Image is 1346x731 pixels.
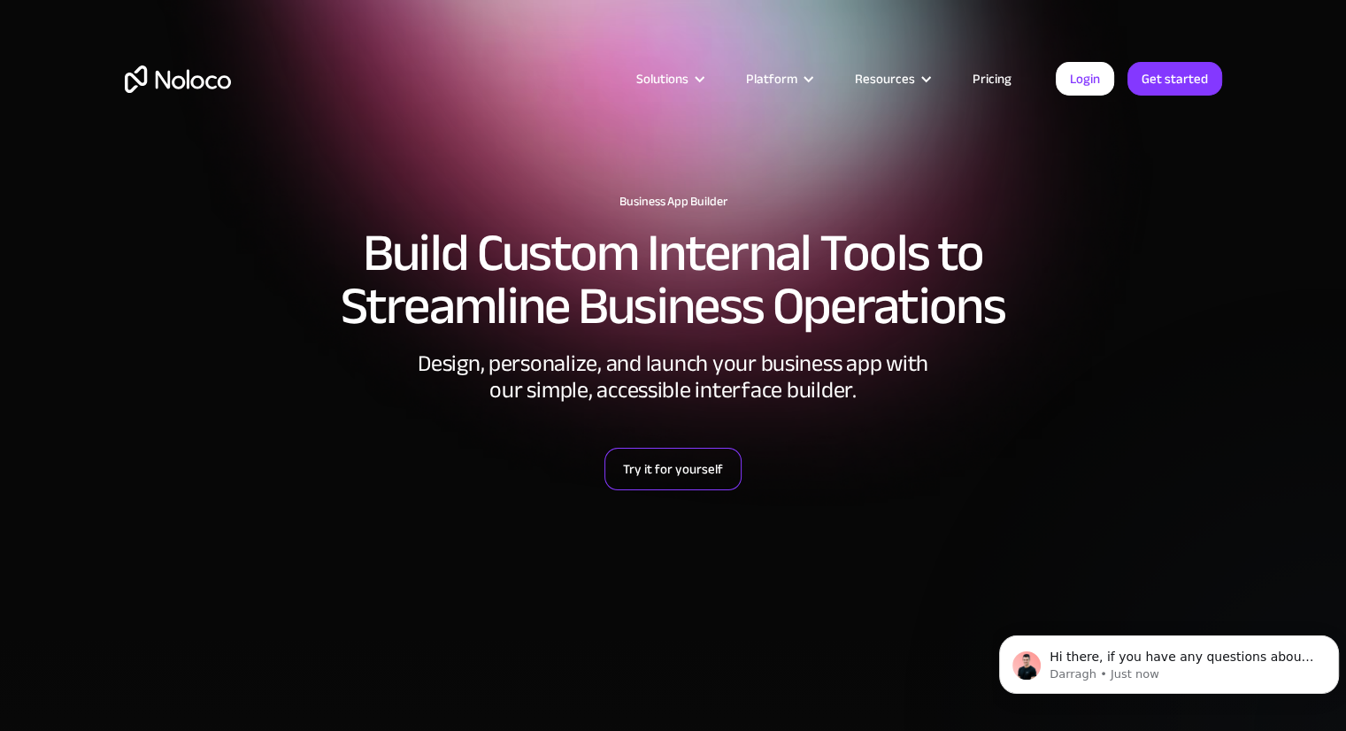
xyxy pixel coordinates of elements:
div: Design, personalize, and launch your business app with our simple, accessible interface builder. [408,350,939,404]
div: Platform [724,67,833,90]
iframe: Intercom notifications message [992,598,1346,722]
div: Platform [746,67,797,90]
a: Get started [1127,62,1222,96]
a: Try it for yourself [604,448,742,490]
div: Resources [833,67,950,90]
div: Solutions [636,67,688,90]
h2: Build Custom Internal Tools to Streamline Business Operations [125,227,1222,333]
a: Login [1056,62,1114,96]
a: Pricing [950,67,1034,90]
div: Resources [855,67,915,90]
a: home [125,65,231,93]
div: Solutions [614,67,724,90]
h1: Business App Builder [125,195,1222,209]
